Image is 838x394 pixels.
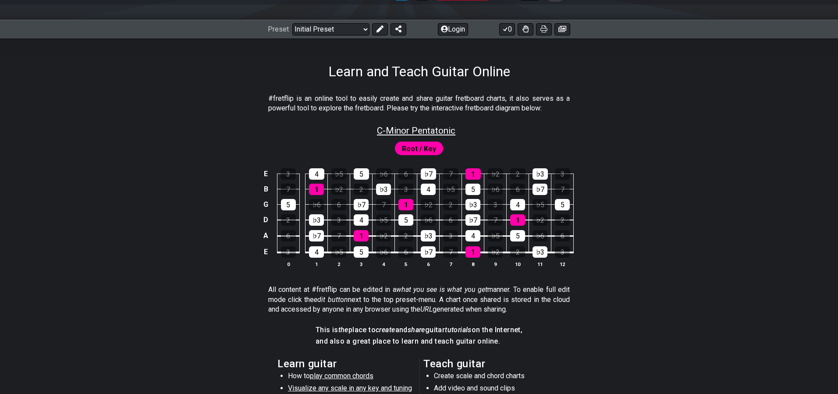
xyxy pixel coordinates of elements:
div: 7 [443,168,458,180]
div: ♭3 [533,246,547,258]
div: 7 [555,184,570,195]
td: D [261,212,271,228]
div: 4 [309,246,324,258]
div: 7 [488,214,503,226]
div: 1 [398,199,413,210]
div: 3 [555,246,570,258]
div: 7 [443,246,458,258]
div: 3 [398,184,413,195]
th: 8 [462,259,484,269]
div: 4 [421,184,436,195]
li: Create scale and chord charts [434,371,559,383]
span: C - Minor Pentatonic [377,125,455,136]
th: 4 [373,259,395,269]
h2: Learn guitar [277,359,415,369]
div: 2 [510,168,526,180]
div: 5 [354,168,369,180]
em: tutorials [445,326,472,334]
div: 2 [555,214,570,226]
div: ♭6 [309,199,324,210]
div: 2 [443,199,458,210]
div: 7 [331,230,346,241]
span: play common chords [310,372,373,380]
div: 3 [443,230,458,241]
div: ♭7 [421,246,436,258]
h1: Learn and Teach Guitar Online [328,63,510,80]
td: A [261,227,271,244]
th: 12 [551,259,574,269]
div: ♭7 [533,184,547,195]
div: 7 [281,184,296,195]
div: 1 [510,214,525,226]
div: 2 [281,214,296,226]
div: 6 [398,168,414,180]
div: ♭2 [376,230,391,241]
div: 6 [443,214,458,226]
div: 5 [555,199,570,210]
button: Toggle Dexterity for all fretkits [518,23,533,35]
div: 6 [331,199,346,210]
div: 5 [465,184,480,195]
td: E [261,166,271,181]
div: 2 [510,246,525,258]
button: Share Preset [391,23,406,35]
div: ♭6 [421,214,436,226]
div: ♭3 [376,184,391,195]
div: 2 [398,230,413,241]
div: 3 [555,168,570,180]
span: Preset [268,25,289,33]
th: 11 [529,259,551,269]
td: E [261,244,271,260]
div: 6 [555,230,570,241]
div: 1 [465,246,480,258]
div: 1 [465,168,481,180]
em: the [338,326,348,334]
th: 0 [277,259,299,269]
div: 5 [398,214,413,226]
em: create [376,326,395,334]
div: ♭2 [421,199,436,210]
div: ♭3 [465,199,480,210]
th: 9 [484,259,507,269]
th: 6 [417,259,440,269]
button: Login [438,23,468,35]
div: ♭2 [488,168,503,180]
div: ♭5 [488,230,503,241]
div: 4 [309,168,324,180]
td: G [261,197,271,212]
th: 1 [305,259,328,269]
div: ♭2 [533,214,547,226]
div: ♭5 [331,168,347,180]
div: ♭7 [354,199,369,210]
span: First enable full edit mode to edit [402,142,436,155]
div: 4 [465,230,480,241]
div: ♭2 [331,184,346,195]
div: 1 [354,230,369,241]
div: ♭6 [376,246,391,258]
h4: and also a great place to learn and teach guitar online. [316,337,522,346]
div: ♭3 [421,230,436,241]
p: All content at #fretflip can be edited in a manner. To enable full edit mode click the next to th... [268,285,570,314]
button: Print [536,23,552,35]
div: ♭5 [376,214,391,226]
li: How to [288,371,413,383]
div: ♭6 [533,230,547,241]
div: 3 [488,199,503,210]
th: 3 [350,259,373,269]
div: ♭7 [421,168,436,180]
div: ♭5 [533,199,547,210]
div: ♭3 [309,214,324,226]
em: URL [420,305,433,313]
div: ♭6 [488,184,503,195]
th: 2 [328,259,350,269]
div: 6 [281,230,296,241]
div: ♭2 [488,246,503,258]
button: 0 [499,23,515,35]
div: 3 [281,168,296,180]
div: 4 [354,214,369,226]
div: 5 [354,246,369,258]
h4: This is place to and guitar on the Internet, [316,325,522,335]
div: 3 [281,246,296,258]
button: Create image [554,23,570,35]
th: 10 [507,259,529,269]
